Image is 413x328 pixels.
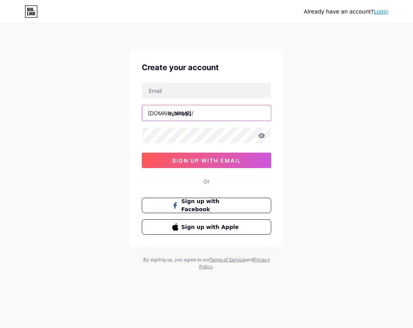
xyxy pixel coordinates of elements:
a: Login [374,8,388,15]
button: Sign up with Facebook [142,198,271,213]
button: sign up with email [142,153,271,168]
span: Sign up with Apple [181,223,241,231]
span: sign up with email [172,157,241,164]
span: Sign up with Facebook [181,197,241,214]
div: Already have an account? [304,8,388,16]
input: Email [142,83,271,98]
div: [DOMAIN_NAME]/ [148,109,193,117]
input: username [142,105,271,121]
div: Create your account [142,62,271,73]
div: Or [203,177,210,185]
button: Sign up with Apple [142,219,271,235]
a: Terms of Service [209,257,245,262]
div: By signing up, you agree to our and . [141,256,272,270]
